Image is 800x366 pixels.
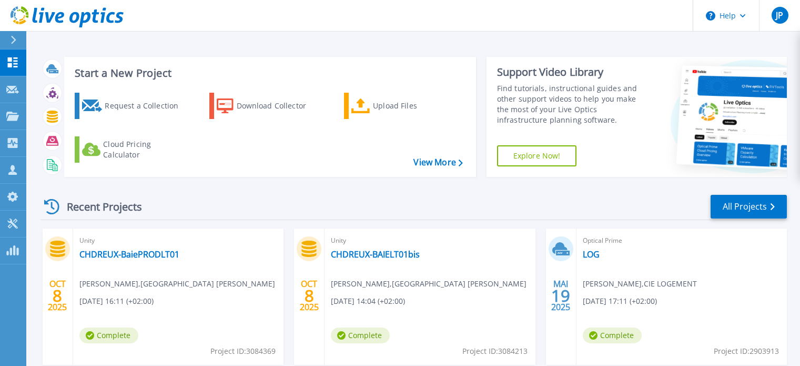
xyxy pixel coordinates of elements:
[237,95,321,116] div: Download Collector
[462,345,528,357] span: Project ID: 3084213
[331,249,420,260] a: CHDREUX-BAIELT01bis
[79,295,154,307] span: [DATE] 16:11 (+02:00)
[75,67,462,79] h3: Start a New Project
[331,328,390,343] span: Complete
[331,295,405,307] span: [DATE] 14:04 (+02:00)
[551,291,570,300] span: 19
[583,328,642,343] span: Complete
[497,145,577,166] a: Explore Now!
[776,11,783,19] span: JP
[79,328,138,343] span: Complete
[714,345,779,357] span: Project ID: 2903913
[79,249,179,260] a: CHDREUX-BaiePRODLT01
[105,95,189,116] div: Request a Collection
[583,235,781,246] span: Optical Prime
[53,291,62,300] span: 8
[299,276,319,315] div: OCT 2025
[79,278,275,290] span: [PERSON_NAME] , [GEOGRAPHIC_DATA] [PERSON_NAME]
[75,93,192,119] a: Request a Collection
[583,249,600,260] a: LOG
[103,139,187,160] div: Cloud Pricing Calculator
[373,95,457,116] div: Upload Files
[551,276,571,315] div: MAI 2025
[331,278,526,290] span: [PERSON_NAME] , [GEOGRAPHIC_DATA] [PERSON_NAME]
[583,278,697,290] span: [PERSON_NAME] , CIE LOGEMENT
[711,195,787,219] a: All Projects
[583,295,657,307] span: [DATE] 17:11 (+02:00)
[79,235,277,246] span: Unity
[413,157,462,167] a: View More
[40,194,156,220] div: Recent Projects
[331,235,529,246] span: Unity
[209,93,327,119] a: Download Collector
[75,136,192,163] a: Cloud Pricing Calculator
[305,291,314,300] span: 8
[497,83,648,125] div: Find tutorials, instructional guides and other support videos to help you make the most of your L...
[210,345,276,357] span: Project ID: 3084369
[47,276,67,315] div: OCT 2025
[344,93,461,119] a: Upload Files
[497,65,648,79] div: Support Video Library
